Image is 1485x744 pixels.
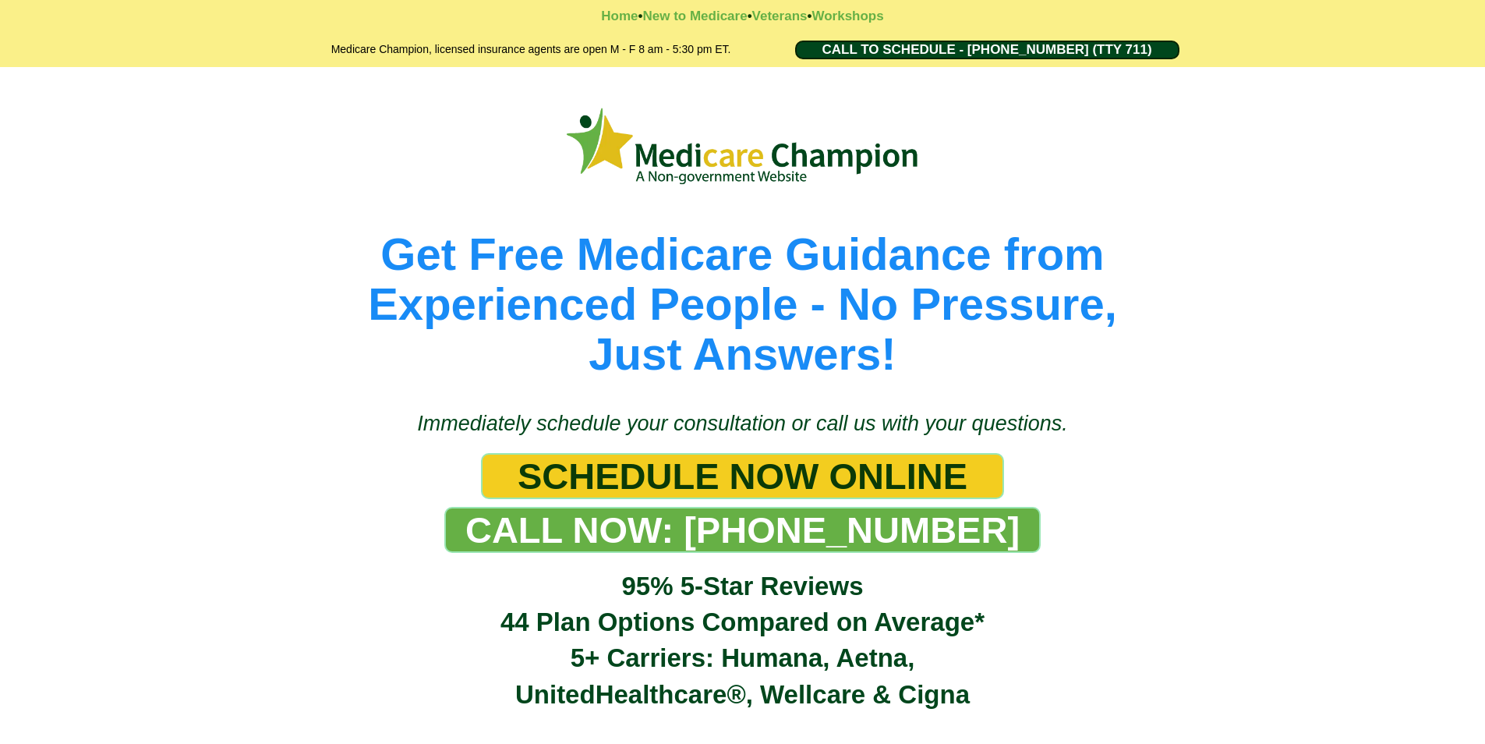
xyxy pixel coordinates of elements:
a: New to Medicare [642,9,747,23]
span: CALL TO SCHEDULE - [PHONE_NUMBER] (TTY 711) [822,42,1151,58]
a: Veterans [752,9,808,23]
span: 5+ Carriers: Humana, Aetna, [571,643,915,672]
strong: • [748,9,752,23]
a: CALL TO SCHEDULE - 1-888-344-8881 (TTY 711) [795,41,1179,59]
span: Just Answers! [589,328,896,379]
a: Workshops [811,9,883,23]
strong: • [807,9,811,23]
a: SCHEDULE NOW ONLINE [481,453,1004,499]
span: SCHEDULE NOW ONLINE [518,455,967,498]
span: Get Free Medicare Guidance from Experienced People - No Pressure, [368,229,1117,329]
a: CALL NOW: 1-888-344-8881 [444,507,1041,553]
span: CALL NOW: [PHONE_NUMBER] [465,508,1020,551]
span: UnitedHealthcare®, Wellcare & Cigna [515,680,970,709]
span: Immediately schedule your consultation or call us with your questions. [417,412,1067,435]
span: 44 Plan Options Compared on Average* [500,608,985,636]
strong: • [638,9,643,23]
span: 95% 5-Star Reviews [621,572,863,601]
h2: Medicare Champion, licensed insurance agents are open M - F 8 am - 5:30 pm ET. [291,41,772,59]
a: Home [601,9,638,23]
